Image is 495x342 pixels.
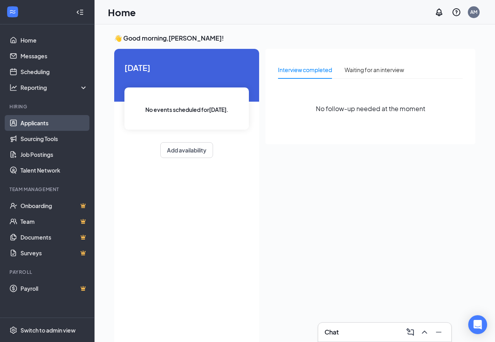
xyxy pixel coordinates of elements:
span: No follow-up needed at the moment [316,104,425,113]
div: Team Management [9,186,86,193]
svg: Notifications [434,7,444,17]
svg: WorkstreamLogo [9,8,17,16]
svg: QuestionInfo [452,7,461,17]
div: Switch to admin view [20,326,76,334]
svg: ChevronUp [420,327,429,337]
svg: Settings [9,326,17,334]
a: PayrollCrown [20,281,88,296]
a: Applicants [20,115,88,131]
svg: Minimize [434,327,443,337]
div: Reporting [20,84,88,91]
a: Messages [20,48,88,64]
a: TeamCrown [20,214,88,229]
h3: Chat [324,328,339,336]
a: Job Postings [20,147,88,162]
svg: Collapse [76,8,84,16]
div: Waiting for an interview [345,65,404,74]
span: [DATE] [124,61,249,74]
h1: Home [108,6,136,19]
button: Minimize [432,326,445,338]
a: Sourcing Tools [20,131,88,147]
a: Scheduling [20,64,88,80]
div: Interview completed [278,65,332,74]
svg: ComposeMessage [406,327,415,337]
svg: Analysis [9,84,17,91]
div: AM [470,9,477,15]
div: Payroll [9,269,86,275]
a: DocumentsCrown [20,229,88,245]
div: Hiring [9,103,86,110]
span: No events scheduled for [DATE] . [145,105,228,114]
div: Open Intercom Messenger [468,315,487,334]
a: Talent Network [20,162,88,178]
button: Add availability [160,142,213,158]
a: Home [20,32,88,48]
a: OnboardingCrown [20,198,88,214]
a: SurveysCrown [20,245,88,261]
button: ChevronUp [418,326,431,338]
h3: 👋 Good morning, [PERSON_NAME] ! [114,34,475,43]
button: ComposeMessage [404,326,417,338]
